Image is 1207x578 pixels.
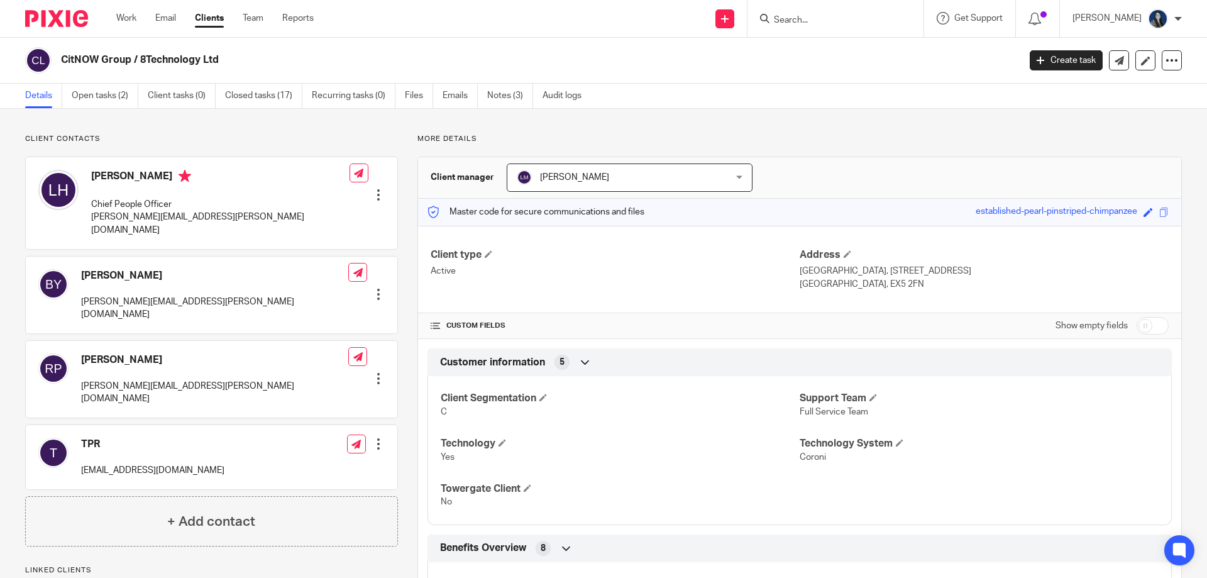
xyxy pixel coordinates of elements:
[954,14,1003,23] span: Get Support
[800,278,1169,291] p: [GEOGRAPHIC_DATA], EX5 2FN
[25,134,398,144] p: Client contacts
[91,198,350,211] p: Chief People Officer
[441,482,800,496] h4: Towergate Client
[440,356,545,369] span: Customer information
[441,453,455,462] span: Yes
[91,211,350,236] p: [PERSON_NAME][EMAIL_ADDRESS][PERSON_NAME][DOMAIN_NAME]
[282,12,314,25] a: Reports
[81,380,348,406] p: [PERSON_NAME][EMAIL_ADDRESS][PERSON_NAME][DOMAIN_NAME]
[155,12,176,25] a: Email
[116,12,136,25] a: Work
[312,84,395,108] a: Recurring tasks (0)
[1030,50,1103,70] a: Create task
[81,464,224,477] p: [EMAIL_ADDRESS][DOMAIN_NAME]
[81,353,348,367] h4: [PERSON_NAME]
[440,542,526,555] span: Benefits Overview
[417,134,1182,144] p: More details
[38,269,69,299] img: svg%3E
[773,15,886,26] input: Search
[38,438,69,468] img: svg%3E
[441,408,447,416] span: C
[225,84,302,108] a: Closed tasks (17)
[1148,9,1168,29] img: eeb93efe-c884-43eb-8d47-60e5532f21cb.jpg
[487,84,533,108] a: Notes (3)
[976,205,1137,220] div: established-pearl-pinstriped-chimpanzee
[25,565,398,575] p: Linked clients
[72,84,138,108] a: Open tasks (2)
[800,265,1169,277] p: [GEOGRAPHIC_DATA], [STREET_ADDRESS]
[179,170,191,182] i: Primary
[148,84,216,108] a: Client tasks (0)
[517,170,532,185] img: svg%3E
[443,84,478,108] a: Emails
[25,84,62,108] a: Details
[195,12,224,25] a: Clients
[543,84,591,108] a: Audit logs
[800,437,1159,450] h4: Technology System
[25,47,52,74] img: svg%3E
[541,542,546,555] span: 8
[441,392,800,405] h4: Client Segmentation
[81,296,348,321] p: [PERSON_NAME][EMAIL_ADDRESS][PERSON_NAME][DOMAIN_NAME]
[431,265,800,277] p: Active
[431,321,800,331] h4: CUSTOM FIELDS
[427,206,644,218] p: Master code for secure communications and files
[91,170,350,186] h4: [PERSON_NAME]
[431,171,494,184] h3: Client manager
[540,173,609,182] span: [PERSON_NAME]
[441,437,800,450] h4: Technology
[38,170,79,210] img: svg%3E
[1055,320,1128,332] label: Show empty fields
[243,12,263,25] a: Team
[167,512,255,531] h4: + Add contact
[441,497,452,506] span: No
[81,438,224,451] h4: TPR
[61,53,821,67] h2: CitNOW Group / 8Technology Ltd
[800,392,1159,405] h4: Support Team
[25,10,88,27] img: Pixie
[800,453,826,462] span: Coroni
[1072,12,1142,25] p: [PERSON_NAME]
[38,353,69,384] img: svg%3E
[81,269,348,282] h4: [PERSON_NAME]
[405,84,433,108] a: Files
[431,248,800,262] h4: Client type
[800,408,868,416] span: Full Service Team
[800,248,1169,262] h4: Address
[559,356,565,369] span: 5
